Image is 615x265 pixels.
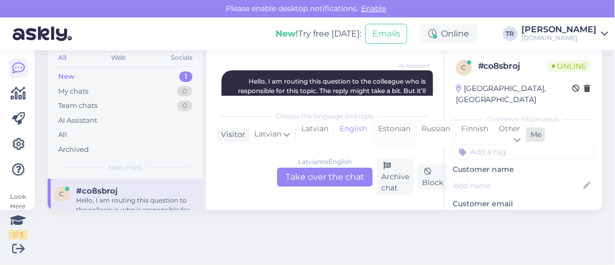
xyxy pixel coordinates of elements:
[527,129,542,140] div: Me
[276,29,298,39] b: New!
[58,71,75,82] div: New
[254,129,281,140] span: Latvian
[453,209,514,224] div: Request email
[8,230,27,240] div: 2 / 3
[503,26,518,41] div: TR
[334,121,372,148] div: English
[8,192,27,240] div: Look Here
[522,34,597,42] div: [DOMAIN_NAME]
[238,77,427,104] span: Hello, I am routing this question to the colleague who is responsible for this topic. The reply m...
[453,180,582,191] input: Add name
[217,129,245,140] div: Visitor
[418,165,447,190] div: Block
[456,83,573,105] div: [GEOGRAPHIC_DATA], [GEOGRAPHIC_DATA]
[416,121,455,148] div: Russian
[217,112,433,121] div: Choose the language and reply
[478,60,548,72] div: # co8sbroj
[522,25,597,34] div: [PERSON_NAME]
[58,144,89,155] div: Archived
[108,163,142,172] span: New chats
[58,130,67,140] div: All
[276,28,361,40] div: Try free [DATE]:
[177,86,192,97] div: 0
[499,124,521,133] span: Other
[58,115,97,126] div: AI Assistant
[462,63,466,71] span: c
[76,196,197,215] div: Hello, I am routing this question to the colleague who is responsible for this topic. The reply m...
[169,51,195,65] div: Socials
[453,144,594,160] input: Add a tag
[453,115,594,124] div: Customer information
[420,24,478,43] div: Online
[298,157,352,167] div: Latvian to English
[58,100,97,111] div: Team chats
[58,86,88,97] div: My chats
[390,62,430,70] span: AI Assistant
[522,25,609,42] a: [PERSON_NAME][DOMAIN_NAME]
[277,168,373,187] div: Take over the chat
[177,100,192,111] div: 0
[372,121,416,148] div: Estonian
[179,71,192,82] div: 1
[60,190,65,198] span: c
[56,51,68,65] div: All
[453,164,594,175] p: Customer name
[109,51,128,65] div: Web
[453,198,594,209] p: Customer email
[76,186,117,196] span: #co8sbroj
[296,121,334,148] div: Latvian
[455,121,493,148] div: Finnish
[358,4,389,13] span: Enable
[365,24,407,44] button: Emails
[377,159,414,195] div: Archive chat
[548,60,591,72] span: Online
